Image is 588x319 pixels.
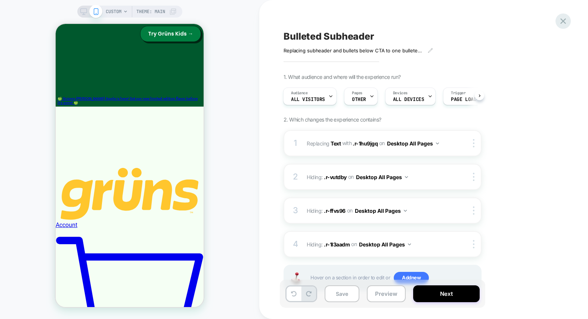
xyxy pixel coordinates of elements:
[393,97,424,102] span: ALL DEVICES
[473,240,474,248] img: close
[387,138,439,149] button: Desktop All Pages
[291,91,308,96] span: Audience
[404,210,407,212] img: down arrow
[292,169,299,184] div: 2
[284,74,400,80] span: 1. What audience and where will the experience run?
[292,136,299,151] div: 1
[2,73,142,81] span: 🍏 Grünny [PERSON_NAME] Apple is here! Get our new limited-edition flavor before it's gone! 🍏
[284,116,381,123] span: 2. Which changes the experience contains?
[359,239,411,250] button: Desktop All Pages
[394,272,429,284] span: Add new
[292,237,299,252] div: 4
[347,206,353,215] span: on
[307,172,449,182] span: Hiding :
[342,140,352,146] span: WITH
[473,173,474,181] img: close
[310,272,477,284] span: Hover on a section in order to edit or
[136,6,165,18] span: Theme: MAIN
[307,239,449,250] span: Hiding :
[473,139,474,147] img: close
[291,97,325,102] span: All Visitors
[331,140,341,146] b: Text
[325,285,359,302] button: Save
[324,241,350,247] span: .r-1l3aadm
[367,285,406,302] button: Preview
[408,243,411,245] img: down arrow
[307,140,341,146] span: Replacing
[356,172,408,182] button: Desktop All Pages
[288,272,303,284] img: Joystick
[106,6,121,18] span: CUSTOM
[352,97,366,102] span: OTHER
[348,172,354,181] span: on
[324,207,346,214] span: .r-ffvs96
[451,91,465,96] span: Trigger
[284,47,422,53] span: Replacing subheader and bullets below CTA to one bulleted subheader 21 essential vitamins from 10...
[353,140,378,146] span: .r-1hu9jgq
[451,97,476,102] span: Page Load
[292,203,299,218] div: 3
[413,285,480,302] button: Next
[436,142,439,144] img: down arrow
[84,2,145,18] button: Try Grüns Kids →
[352,91,362,96] span: Pages
[355,205,407,216] button: Desktop All Pages
[393,91,408,96] span: Devices
[324,174,347,180] span: .r-vutdby
[284,31,374,42] span: Bulleted Subheader
[379,138,385,148] span: on
[473,206,474,215] img: close
[307,205,449,216] span: Hiding :
[351,239,357,249] span: on
[405,176,408,178] img: down arrow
